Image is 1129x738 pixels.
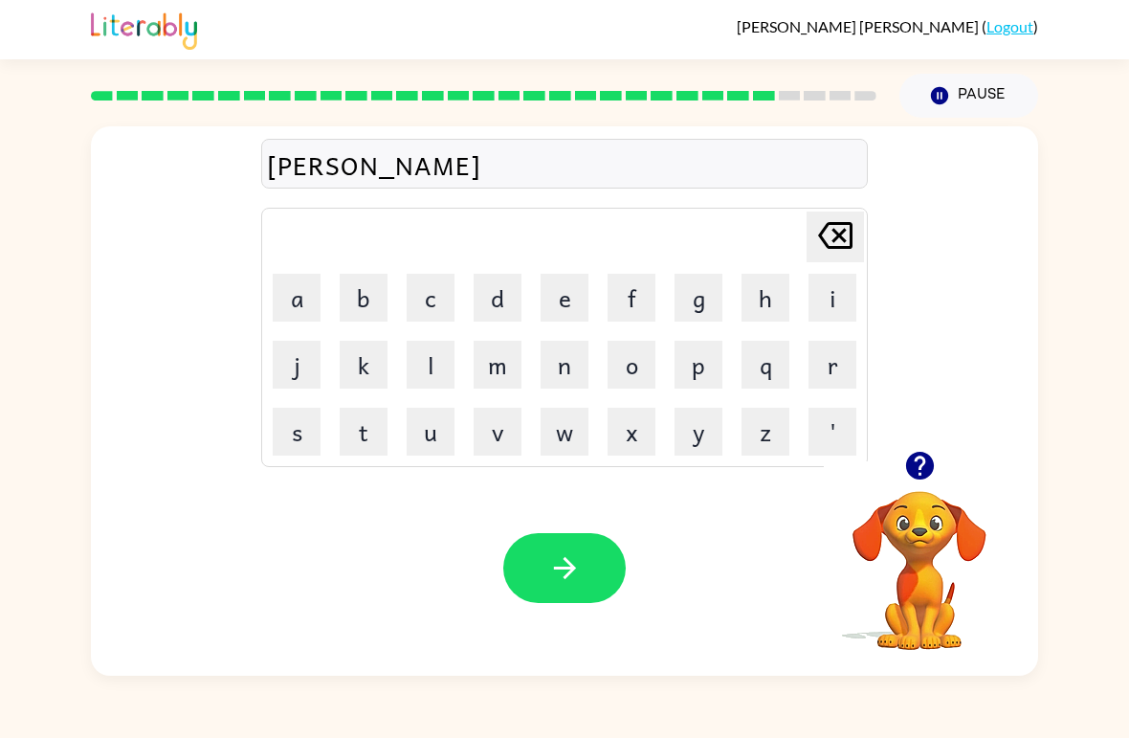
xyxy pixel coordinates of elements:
video: Your browser must support playing .mp4 files to use Literably. Please try using another browser. [824,461,1015,653]
button: d [474,274,521,322]
button: z [742,408,789,456]
button: s [273,408,321,456]
button: i [808,274,856,322]
button: q [742,341,789,389]
button: t [340,408,387,456]
button: c [407,274,454,322]
button: y [675,408,722,456]
button: k [340,341,387,389]
button: p [675,341,722,389]
button: x [608,408,655,456]
img: Literably [91,8,197,50]
button: m [474,341,521,389]
div: [PERSON_NAME] [267,145,862,185]
button: o [608,341,655,389]
button: g [675,274,722,322]
button: ' [808,408,856,456]
button: v [474,408,521,456]
button: h [742,274,789,322]
button: n [541,341,588,389]
button: w [541,408,588,456]
div: ( ) [737,17,1038,35]
button: u [407,408,454,456]
button: f [608,274,655,322]
span: [PERSON_NAME] [PERSON_NAME] [737,17,982,35]
button: a [273,274,321,322]
button: e [541,274,588,322]
button: Pause [899,74,1038,118]
button: j [273,341,321,389]
button: r [808,341,856,389]
a: Logout [986,17,1033,35]
button: l [407,341,454,389]
button: b [340,274,387,322]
